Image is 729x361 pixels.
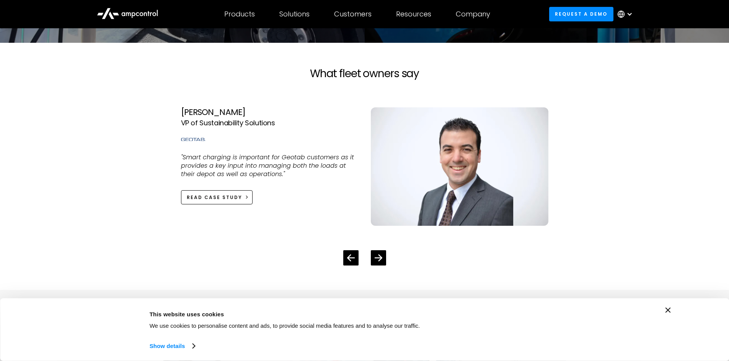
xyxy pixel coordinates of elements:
div: Products [224,10,255,18]
div: Customers [334,10,372,18]
div: [PERSON_NAME] [181,107,359,117]
div: VP of Sustainability Solutions [181,118,359,129]
div: 4 / 4 [181,95,548,238]
a: Read Case Study [181,190,253,204]
div: Resources [396,10,431,18]
div: Company [456,10,490,18]
span: We use cookies to personalise content and ads, to provide social media features and to analyse ou... [150,322,420,329]
div: Previous slide [343,250,359,265]
div: Next slide [371,250,386,265]
div: Solutions [279,10,310,18]
button: Okay [542,308,651,330]
h2: What fleet owners say [169,67,561,80]
a: Show details [150,340,195,352]
a: Request a demo [549,7,613,21]
div: This website uses cookies [150,309,525,319]
div: Read Case Study [187,194,242,201]
p: "Smart charging is important for Geotab customers as it provides a key input into managing both t... [181,153,359,179]
button: Close banner [665,308,671,313]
